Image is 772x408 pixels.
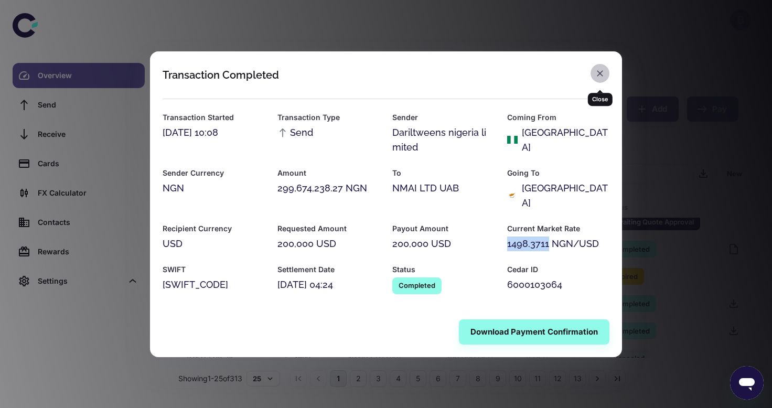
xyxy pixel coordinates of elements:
[392,264,495,275] h6: Status
[522,181,609,210] div: [GEOGRAPHIC_DATA]
[277,264,380,275] h6: Settlement Date
[277,167,380,179] h6: Amount
[392,237,495,251] div: 200,000 USD
[163,125,265,140] div: [DATE] 10:08
[163,223,265,234] h6: Recipient Currency
[277,125,313,140] span: Send
[392,112,495,123] h6: Sender
[277,112,380,123] h6: Transaction Type
[163,264,265,275] h6: SWIFT
[392,223,495,234] h6: Payout Amount
[459,319,609,345] button: Download Payment Confirmation
[507,277,609,292] div: 6000103064
[392,280,442,291] span: Completed
[392,167,495,179] h6: To
[163,69,279,81] div: Transaction Completed
[277,237,380,251] div: 200,000 USD
[277,223,380,234] h6: Requested Amount
[522,125,609,155] div: [GEOGRAPHIC_DATA]
[588,93,613,106] div: Close
[507,112,609,123] h6: Coming From
[163,237,265,251] div: USD
[277,277,380,292] div: [DATE] 04:24
[163,277,265,292] div: [SWIFT_CODE]
[163,181,265,196] div: NGN
[392,181,495,196] div: NMAI LTD UAB
[507,237,609,251] div: 1498.3711 NGN/USD
[507,264,609,275] h6: Cedar ID
[163,167,265,179] h6: Sender Currency
[730,366,764,400] iframe: Button to launch messaging window, conversation in progress
[392,125,495,155] div: Dariltweens nigeria limited
[507,167,609,179] h6: Going To
[277,181,380,196] div: 299,674,238.27 NGN
[507,223,609,234] h6: Current Market Rate
[163,112,265,123] h6: Transaction Started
